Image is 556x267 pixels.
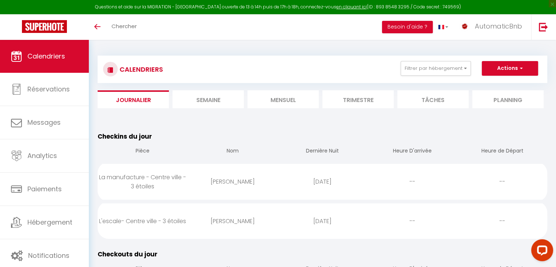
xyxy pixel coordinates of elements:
[336,4,367,10] a: en cliquant ici
[277,141,367,162] th: Dernière Nuit
[27,52,65,61] span: Calendriers
[111,22,137,30] span: Chercher
[173,90,244,108] li: Semaine
[277,170,367,193] div: [DATE]
[27,118,61,127] span: Messages
[27,151,57,160] span: Analytics
[382,21,433,33] button: Besoin d'aide ?
[247,90,319,108] li: Mensuel
[188,141,277,162] th: Nom
[98,250,158,259] span: Checkouts du jour
[22,20,67,33] img: Super Booking
[277,209,367,233] div: [DATE]
[525,236,556,267] iframe: LiveChat chat widget
[367,141,457,162] th: Heure D'arrivée
[98,141,188,162] th: Pièce
[322,90,394,108] li: Trimestre
[98,132,152,141] span: Checkins du jour
[106,14,142,40] a: Chercher
[27,184,62,193] span: Paiements
[367,170,457,193] div: --
[397,90,469,108] li: Tâches
[27,218,72,227] span: Hébergement
[188,209,277,233] div: [PERSON_NAME]
[454,14,531,40] a: ... AutomaticBnb
[28,251,69,260] span: Notifications
[401,61,471,76] button: Filtrer par hébergement
[188,170,277,193] div: [PERSON_NAME]
[367,209,457,233] div: --
[98,165,188,198] div: La manufacture - Centre ville - 3 étoiles
[27,84,70,94] span: Réservations
[98,90,169,108] li: Journalier
[118,61,163,78] h3: CALENDRIERS
[98,209,188,233] div: L'escale- Centre ville - 3 étoiles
